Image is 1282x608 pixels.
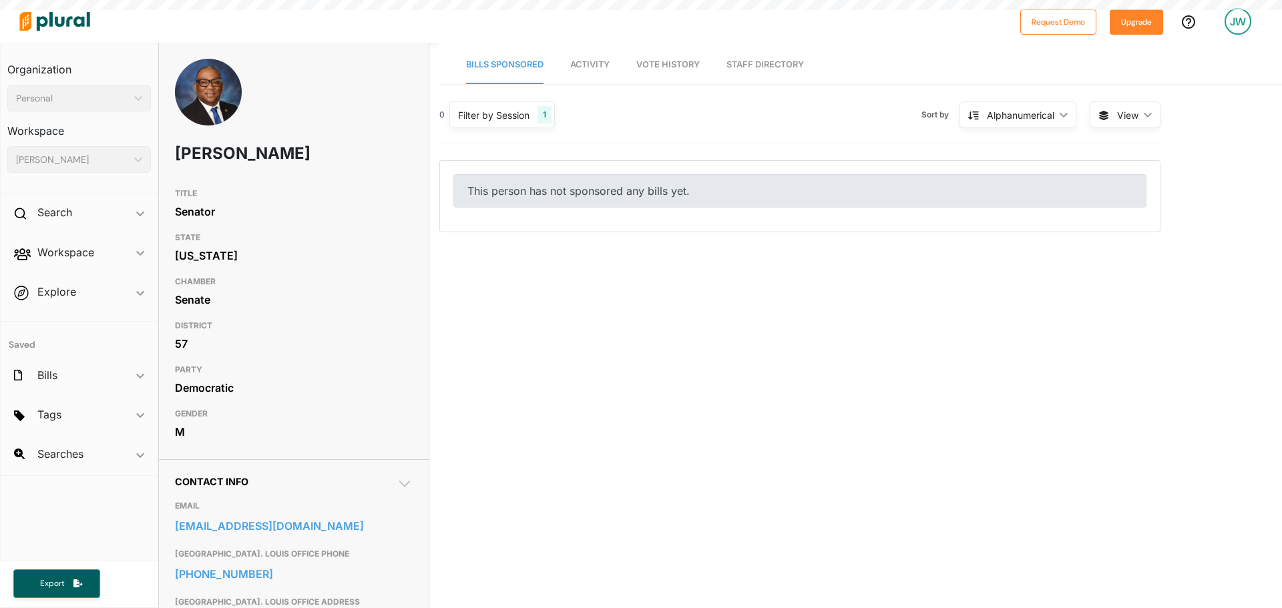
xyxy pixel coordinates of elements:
[570,46,610,84] a: Activity
[175,290,413,310] div: Senate
[175,334,413,354] div: 57
[175,476,248,487] span: Contact Info
[175,546,413,562] h3: [GEOGRAPHIC_DATA]. LOUIS OFFICE PHONE
[16,153,129,167] div: [PERSON_NAME]
[175,202,413,222] div: Senator
[175,378,413,398] div: Democratic
[1117,108,1138,122] span: View
[175,274,413,290] h3: CHAMBER
[175,186,413,202] h3: TITLE
[37,245,94,260] h2: Workspace
[458,108,529,122] div: Filter by Session
[1214,3,1262,40] a: JW
[636,59,700,69] span: Vote History
[16,91,129,105] div: Personal
[7,50,151,79] h3: Organization
[175,564,413,584] a: [PHONE_NUMBER]
[175,318,413,334] h3: DISTRICT
[175,133,317,174] h1: [PERSON_NAME]
[37,205,72,220] h2: Search
[1,322,158,354] h4: Saved
[466,46,544,84] a: Bills Sponsored
[570,59,610,69] span: Activity
[175,422,413,442] div: M
[1020,15,1096,29] a: Request Demo
[538,106,552,123] div: 1
[175,230,413,246] h3: STATE
[921,109,959,121] span: Sort by
[453,174,1146,208] div: This person has not sponsored any bills yet.
[726,46,804,84] a: Staff Directory
[7,111,151,141] h3: Workspace
[1225,8,1251,35] div: JW
[175,246,413,266] div: [US_STATE]
[439,109,445,121] div: 0
[987,108,1054,122] div: Alphanumerical
[175,406,413,422] h3: GENDER
[175,498,413,514] h3: EMAIL
[466,59,544,69] span: Bills Sponsored
[13,569,100,598] button: Export
[1020,9,1096,35] button: Request Demo
[1110,9,1163,35] button: Upgrade
[175,516,413,536] a: [EMAIL_ADDRESS][DOMAIN_NAME]
[175,362,413,378] h3: PARTY
[636,46,700,84] a: Vote History
[1110,15,1163,29] a: Upgrade
[31,578,73,589] span: Export
[175,59,242,152] img: Headshot of Christopher Belt
[37,368,57,382] h2: Bills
